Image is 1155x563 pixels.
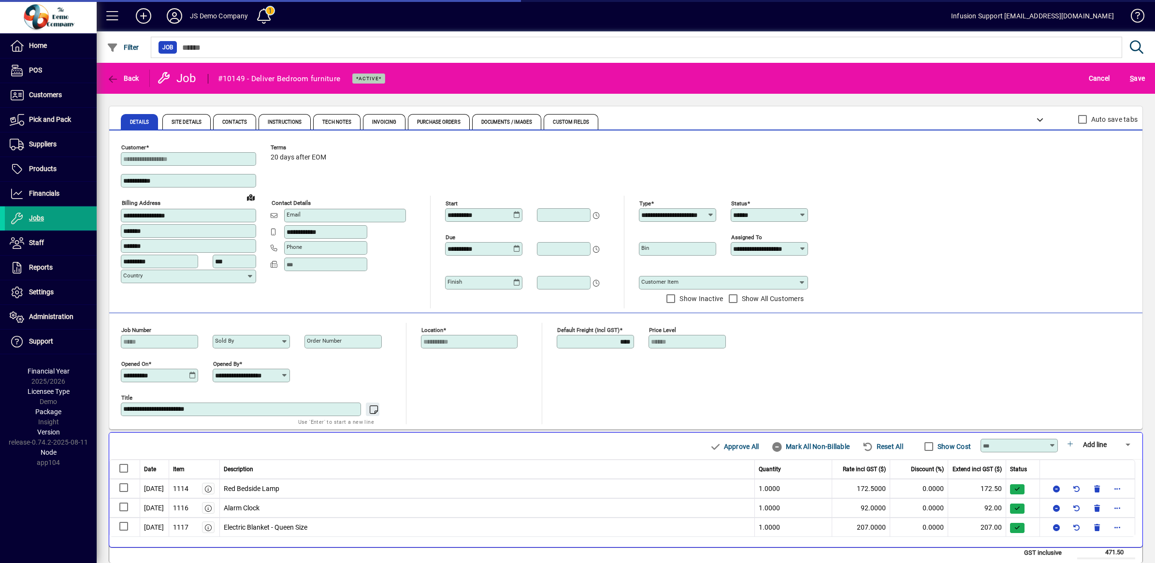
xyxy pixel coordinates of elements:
div: JS Demo Company [190,8,248,24]
a: Financials [5,182,97,206]
button: More options [1110,481,1125,496]
a: Suppliers [5,132,97,157]
td: 1.0000 [755,479,832,498]
button: Add [128,7,159,25]
mat-label: Start [446,200,458,207]
mat-label: Customer [121,144,146,151]
mat-label: Job number [121,327,151,333]
mat-label: Email [287,211,301,218]
mat-label: Title [121,394,132,401]
div: Infusion Support [EMAIL_ADDRESS][DOMAIN_NAME] [951,8,1114,24]
span: Customers [29,91,62,99]
td: 471.50 [1077,547,1135,559]
span: Contacts [222,120,247,125]
span: Documents / Images [481,120,533,125]
span: Description [224,465,253,474]
div: 1116 [173,503,188,513]
span: Node [41,448,57,456]
span: Products [29,165,57,173]
a: View on map [243,189,259,205]
td: 1.0000 [755,498,832,518]
span: Settings [29,288,54,296]
span: ave [1130,71,1145,86]
a: Customers [5,83,97,107]
span: Cancel [1089,71,1110,86]
button: Cancel [1086,70,1112,87]
a: Support [5,330,97,354]
span: Reset All [862,439,903,454]
a: Staff [5,231,97,255]
label: Show All Customers [740,294,804,303]
mat-label: Order number [307,337,342,344]
mat-label: Sold by [215,337,234,344]
a: Pick and Pack [5,108,97,132]
span: Jobs [29,214,44,222]
span: Filter [107,43,139,51]
span: S [1130,74,1134,82]
div: 1114 [173,484,188,494]
a: Settings [5,280,97,304]
span: Financials [29,189,59,197]
td: 207.00 [948,518,1006,537]
span: Site Details [172,120,202,125]
mat-label: Opened On [121,361,148,367]
a: Products [5,157,97,181]
mat-label: Location [421,327,443,333]
span: Licensee Type [28,388,70,395]
div: #10149 - Deliver Bedroom furniture [218,71,341,87]
mat-label: Country [123,272,143,279]
span: Add line [1083,441,1107,448]
span: Purchase Orders [417,120,461,125]
span: Administration [29,313,73,320]
td: 92.0000 [832,498,890,518]
mat-label: Status [731,200,747,207]
span: Item [173,465,185,474]
span: Quantity [759,465,781,474]
span: Rate incl GST ($) [843,465,886,474]
mat-label: Price Level [649,327,676,333]
span: Status [1010,465,1027,474]
label: Show Cost [936,442,971,451]
td: 0.0000 [890,518,948,537]
span: Financial Year [28,367,70,375]
a: Administration [5,305,97,329]
a: POS [5,58,97,83]
td: 172.50 [948,479,1006,498]
button: More options [1110,500,1125,516]
span: Approve All [709,439,759,454]
td: 92.00 [948,498,1006,518]
button: Filter [104,39,142,56]
button: Back [104,70,142,87]
mat-label: Assigned to [731,234,762,241]
span: Job [162,43,173,52]
button: Save [1127,70,1147,87]
span: Instructions [268,120,302,125]
td: 0.0000 [890,479,948,498]
span: Custom Fields [553,120,589,125]
span: Reports [29,263,53,271]
span: Invoicing [372,120,396,125]
button: More options [1110,520,1125,535]
td: GST inclusive [1019,547,1077,559]
div: Job [157,71,198,86]
mat-label: Phone [287,244,302,250]
td: Red Bedside Lamp [220,479,755,498]
mat-hint: Use 'Enter' to start a new line [298,416,374,427]
span: Suppliers [29,140,57,148]
mat-label: Opened by [213,361,239,367]
span: Package [35,408,61,416]
span: Date [144,465,156,474]
td: 207.0000 [832,518,890,537]
span: Pick and Pack [29,115,71,123]
span: Staff [29,239,44,246]
span: Version [37,428,60,436]
span: 20 days after EOM [271,154,326,161]
label: Auto save tabs [1089,115,1138,124]
span: Home [29,42,47,49]
a: Home [5,34,97,58]
td: [DATE] [140,479,169,498]
td: 0.0000 [890,498,948,518]
span: Details [130,120,149,125]
span: Tech Notes [322,120,351,125]
td: Electric Blanket - Queen Size [220,518,755,537]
